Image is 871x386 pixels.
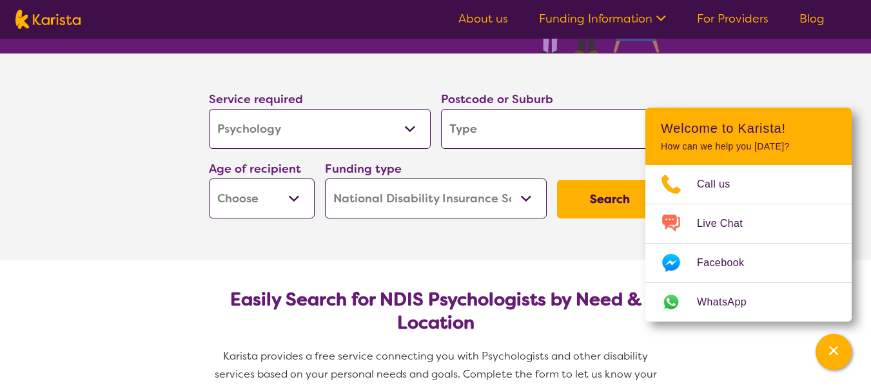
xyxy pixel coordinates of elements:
[645,108,852,322] div: Channel Menu
[557,180,663,218] button: Search
[645,283,852,322] a: Web link opens in a new tab.
[645,165,852,322] ul: Choose channel
[458,11,508,26] a: About us
[441,109,663,149] input: Type
[325,161,402,177] label: Funding type
[697,11,768,26] a: For Providers
[697,214,758,233] span: Live Chat
[539,11,666,26] a: Funding Information
[219,288,652,334] h2: Easily Search for NDIS Psychologists by Need & Location
[697,253,759,273] span: Facebook
[209,161,301,177] label: Age of recipient
[816,334,852,370] button: Channel Menu
[661,121,836,136] h2: Welcome to Karista!
[441,92,553,107] label: Postcode or Suburb
[697,175,746,194] span: Call us
[15,10,81,29] img: Karista logo
[209,92,303,107] label: Service required
[661,141,836,152] p: How can we help you [DATE]?
[799,11,825,26] a: Blog
[697,293,762,312] span: WhatsApp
